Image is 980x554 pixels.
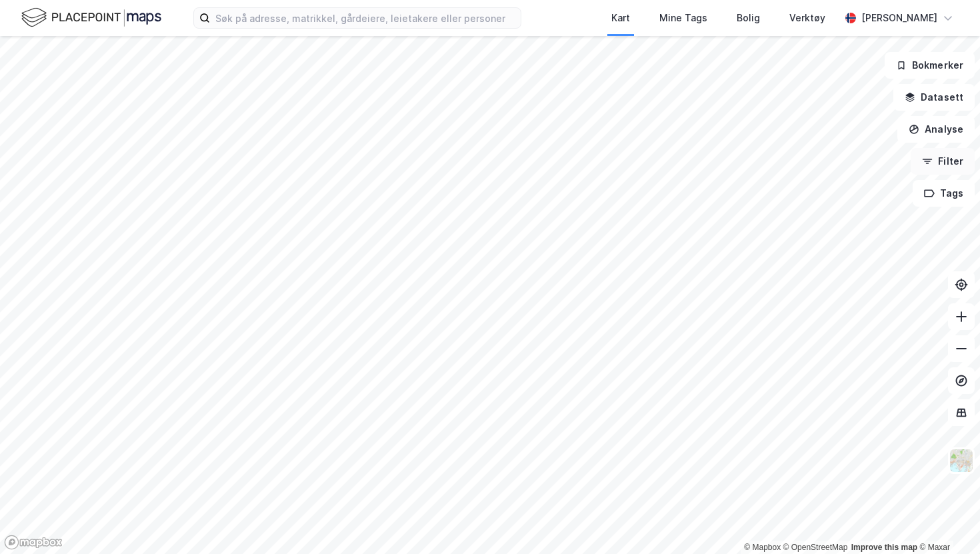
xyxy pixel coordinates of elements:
[911,148,975,175] button: Filter
[913,490,980,554] iframe: Chat Widget
[783,543,848,552] a: OpenStreetMap
[659,10,707,26] div: Mine Tags
[885,52,975,79] button: Bokmerker
[737,10,760,26] div: Bolig
[949,448,974,473] img: Z
[861,10,937,26] div: [PERSON_NAME]
[210,8,521,28] input: Søk på adresse, matrikkel, gårdeiere, leietakere eller personer
[4,535,63,550] a: Mapbox homepage
[611,10,630,26] div: Kart
[897,116,975,143] button: Analyse
[893,84,975,111] button: Datasett
[21,6,161,29] img: logo.f888ab2527a4732fd821a326f86c7f29.svg
[913,180,975,207] button: Tags
[851,543,917,552] a: Improve this map
[913,490,980,554] div: Kontrollprogram for chat
[744,543,781,552] a: Mapbox
[789,10,825,26] div: Verktøy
